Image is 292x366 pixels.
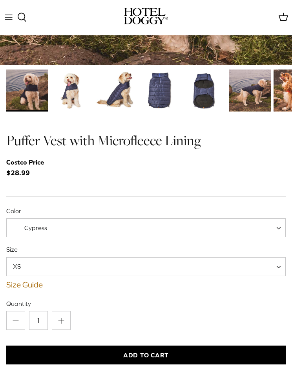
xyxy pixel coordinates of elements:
[6,157,44,168] div: Costco Price
[95,70,137,111] a: Thumbnail Link
[6,280,286,289] a: Size Guide
[7,224,63,232] span: Cypress
[140,70,181,111] a: Thumbnail Link
[51,70,92,111] a: Thumbnail Link
[124,8,168,27] a: hoteldoggy.com hoteldoggycom
[6,257,286,276] span: XS
[6,245,286,254] label: Size
[6,132,286,150] h1: Puffer Vest with Microfleece Lining
[29,311,48,330] input: Quantity
[229,70,270,111] a: Thumbnail Link
[124,8,168,24] img: hoteldoggycom
[24,224,47,231] span: Cypress
[6,218,286,237] span: Cypress
[6,207,286,215] label: Color
[6,157,52,178] span: $28.99
[6,70,48,111] a: Thumbnail Link
[184,70,226,111] a: Thumbnail Link
[6,346,286,364] button: Add to Cart
[7,262,36,271] span: XS
[6,299,286,308] label: Quantity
